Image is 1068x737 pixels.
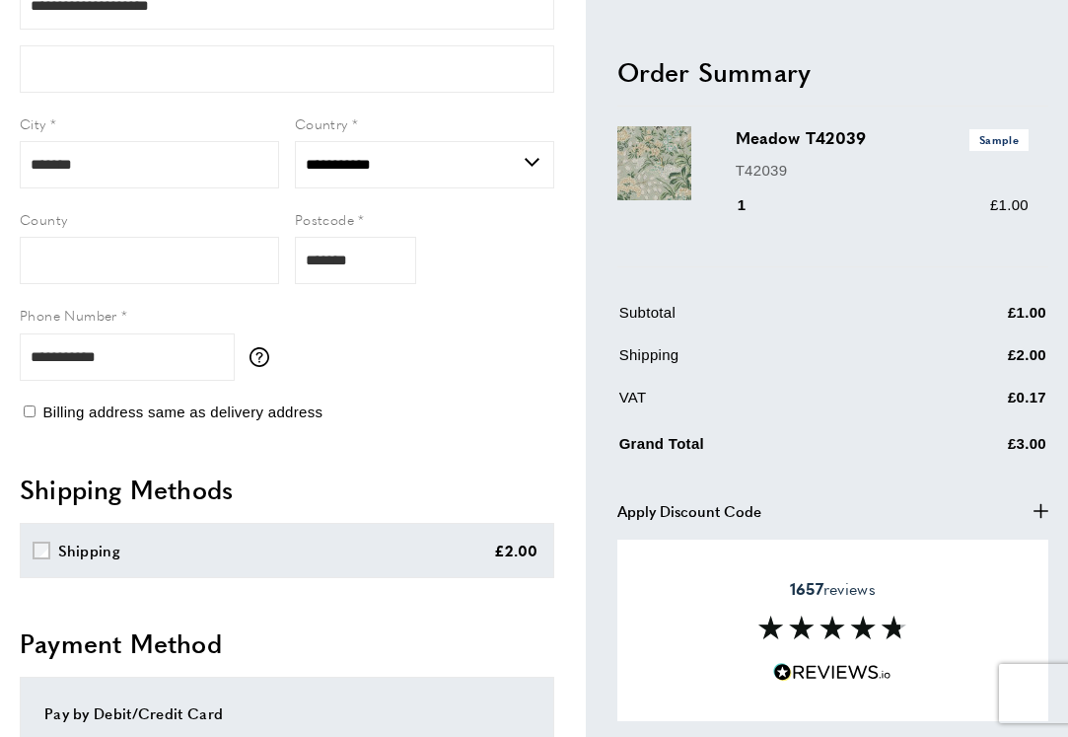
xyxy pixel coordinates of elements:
td: £1.00 [914,301,1046,339]
td: Shipping [619,343,912,382]
td: £2.00 [914,343,1046,382]
span: Billing address same as delivery address [42,404,322,420]
span: £1.00 [990,196,1029,213]
h2: Order Summary [617,53,1048,89]
span: County [20,209,67,229]
span: reviews [790,579,876,599]
div: Pay by Debit/Credit Card [44,701,530,725]
div: Shipping [58,539,120,562]
td: £3.00 [914,428,1046,471]
div: 1 [736,193,774,217]
input: Billing address same as delivery address [24,405,36,417]
span: Phone Number [20,305,117,325]
p: T42039 [736,158,1029,182]
span: Sample [969,129,1029,150]
img: Reviews section [758,616,906,639]
button: More information [249,347,279,367]
h3: Meadow T42039 [736,126,1029,150]
img: Meadow T42039 [617,126,691,200]
div: £2.00 [494,539,538,562]
h2: Payment Method [20,626,554,661]
strong: 1657 [790,577,823,600]
span: Postcode [295,209,354,229]
span: Country [295,113,348,133]
td: £0.17 [914,386,1046,424]
td: Grand Total [619,428,912,471]
td: Subtotal [619,301,912,339]
td: VAT [619,386,912,424]
span: Apply Discount Code [617,498,761,522]
h2: Shipping Methods [20,472,554,507]
span: City [20,113,46,133]
img: Reviews.io 5 stars [773,663,891,682]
